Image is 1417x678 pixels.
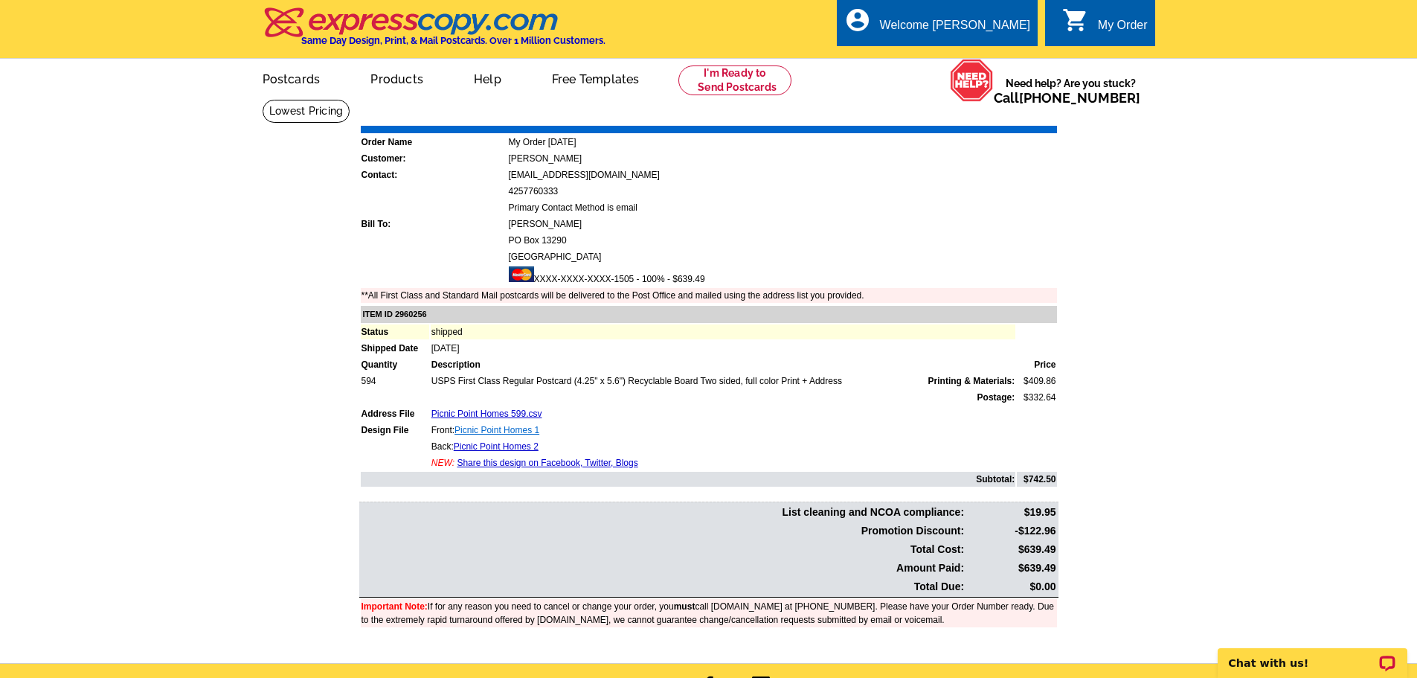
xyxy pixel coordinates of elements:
b: must [674,601,695,612]
td: $332.64 [1017,390,1056,405]
td: Amount Paid: [361,560,965,577]
h4: Same Day Design, Print, & Mail Postcards. Over 1 Million Customers. [301,35,605,46]
td: shipped [431,324,1016,339]
td: [PERSON_NAME] [508,217,1057,231]
td: [EMAIL_ADDRESS][DOMAIN_NAME] [508,167,1057,182]
td: Front: [431,423,1016,438]
td: Primary Contact Method is email [508,200,1057,215]
td: $0.00 [966,578,1056,595]
td: [PERSON_NAME] [508,151,1057,166]
i: shopping_cart [1062,7,1089,33]
td: $639.49 [966,541,1056,558]
strong: Postage: [977,392,1015,403]
a: Picnic Point Homes 1 [454,425,539,435]
td: $409.86 [1017,374,1056,388]
td: [DATE] [431,341,1016,356]
td: Subtotal: [361,472,1016,487]
td: My Order [DATE] [508,135,1057,150]
td: Bill To: [361,217,507,231]
td: Design File [361,423,429,438]
td: -$122.96 [966,522,1056,540]
iframe: LiveChat chat widget [1208,631,1417,678]
td: Price [1017,357,1056,372]
a: Help [450,60,525,95]
td: $639.49 [966,560,1056,577]
td: [GEOGRAPHIC_DATA] [508,249,1057,264]
div: My Order [1098,19,1148,39]
i: account_circle [844,7,871,33]
td: ITEM ID 2960256 [361,306,1057,323]
a: Share this design on Facebook, Twitter, Blogs [457,458,637,468]
td: Shipped Date [361,341,429,356]
div: Welcome [PERSON_NAME] [880,19,1030,39]
td: Quantity [361,357,429,372]
td: Order Name [361,135,507,150]
td: Back: [431,439,1016,454]
td: PO Box 13290 [508,233,1057,248]
td: USPS First Class Regular Postcard (4.25" x 5.6") Recyclable Board Two sided, full color Print + A... [431,374,1016,388]
td: $742.50 [1017,472,1056,487]
td: Customer: [361,151,507,166]
img: help [950,59,994,102]
td: 4257760333 [508,184,1057,199]
a: Products [347,60,447,95]
td: List cleaning and NCOA compliance: [361,504,965,521]
span: Printing & Materials: [928,374,1015,388]
td: **All First Class and Standard Mail postcards will be delivered to the Post Office and mailed usi... [361,288,1057,303]
img: mast.gif [509,266,534,282]
a: Picnic Point Homes 599.csv [431,409,542,419]
td: Address File [361,406,429,421]
td: $19.95 [966,504,1056,521]
a: [PHONE_NUMBER] [1019,90,1140,106]
td: Total Cost: [361,541,965,558]
span: NEW: [431,458,454,468]
a: Same Day Design, Print, & Mail Postcards. Over 1 Million Customers. [263,18,605,46]
td: Description [431,357,1016,372]
span: Need help? Are you stuck? [994,76,1148,106]
td: Contact: [361,167,507,182]
td: 594 [361,374,429,388]
a: shopping_cart My Order [1062,16,1148,35]
span: Call [994,90,1140,106]
td: Promotion Discount: [361,522,965,540]
td: If for any reason you need to cancel or change your order, you call [DOMAIN_NAME] at [PHONE_NUMBE... [361,599,1057,627]
a: Postcards [239,60,344,95]
a: Picnic Point Homes 2 [454,441,539,452]
td: Status [361,324,429,339]
font: Important Note: [362,601,428,612]
td: XXXX-XXXX-XXXX-1505 - 100% - $639.49 [508,266,1057,287]
a: Free Templates [528,60,663,95]
td: Total Due: [361,578,965,595]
